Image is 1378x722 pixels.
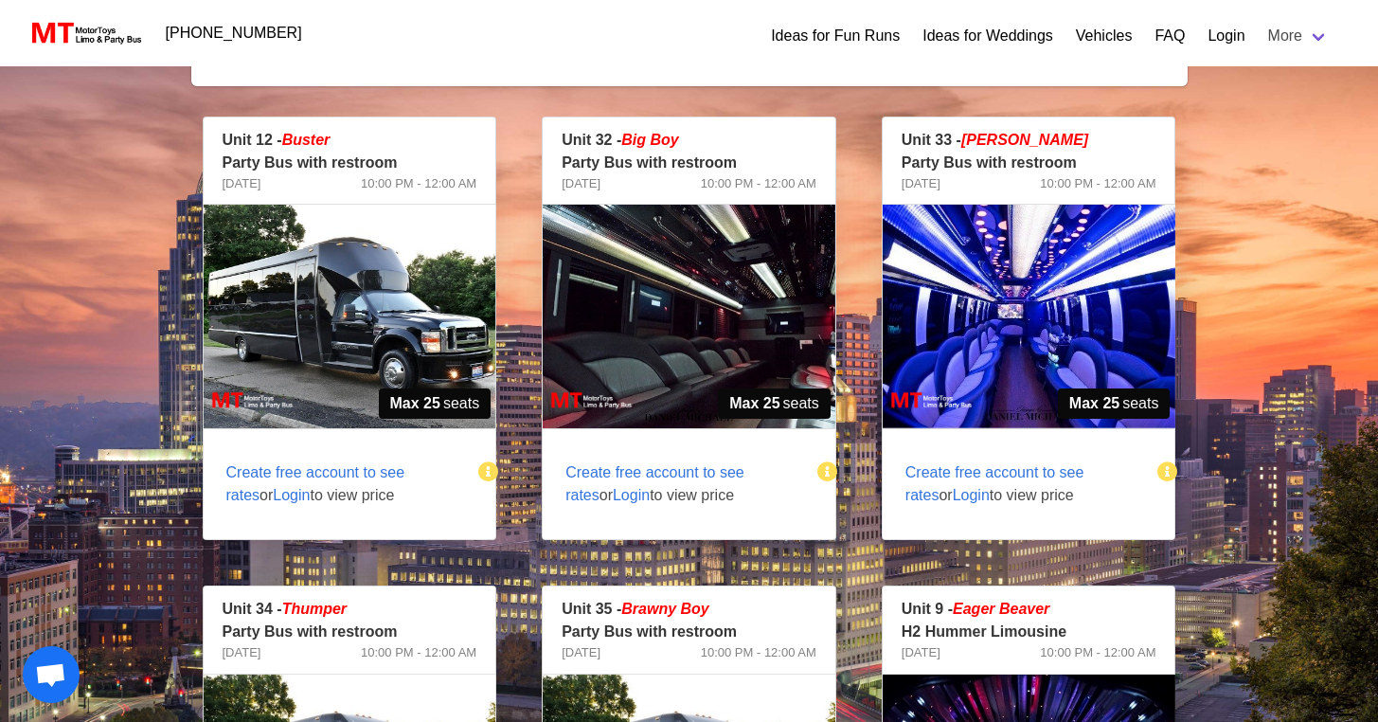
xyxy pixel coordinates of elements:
a: More [1257,17,1340,55]
em: Brawny Boy [621,601,708,617]
a: Ideas for Weddings [922,25,1053,47]
strong: Max 25 [729,392,779,415]
span: [DATE] [562,643,600,662]
strong: Max 25 [1069,392,1119,415]
span: Create free account to see rates [565,464,744,503]
span: seats [1058,388,1171,419]
p: Party Bus with restroom [223,152,477,174]
img: 12%2001.jpg [204,205,496,428]
p: Unit 12 - [223,129,477,152]
p: Unit 34 - [223,598,477,621]
p: Party Bus with restroom [562,621,816,643]
span: or to view price [883,439,1160,530]
span: seats [379,388,492,419]
span: 10:00 PM - 12:00 AM [701,643,816,662]
span: [DATE] [902,643,940,662]
em: Eager Beaver [953,601,1049,617]
p: Unit 35 - [562,598,816,621]
img: MotorToys Logo [27,20,143,46]
span: 10:00 PM - 12:00 AM [1040,643,1155,662]
em: Big Boy [621,132,678,148]
img: 32%2002.jpg [543,205,835,428]
em: [PERSON_NAME] [961,132,1088,148]
a: Ideas for Fun Runs [771,25,900,47]
span: [DATE] [223,174,261,193]
p: Unit 32 - [562,129,816,152]
span: [DATE] [902,174,940,193]
a: Open chat [23,646,80,703]
p: Party Bus with restroom [562,152,816,174]
em: Buster [282,132,331,148]
span: 10:00 PM - 12:00 AM [361,174,476,193]
a: Vehicles [1076,25,1133,47]
span: Login [273,487,310,503]
span: seats [718,388,831,419]
span: Create free account to see rates [226,464,405,503]
p: Party Bus with restroom [223,621,477,643]
p: Party Bus with restroom [902,152,1156,174]
span: 10:00 PM - 12:00 AM [1040,174,1155,193]
span: [DATE] [562,174,600,193]
span: 10:00 PM - 12:00 AM [701,174,816,193]
a: Login [1208,25,1244,47]
span: Create free account to see rates [905,464,1084,503]
a: [PHONE_NUMBER] [154,14,313,52]
span: 10:00 PM - 12:00 AM [361,643,476,662]
span: Login [613,487,650,503]
strong: Max 25 [390,392,440,415]
span: or to view price [543,439,820,530]
span: [DATE] [223,643,261,662]
p: Unit 33 - [902,129,1156,152]
em: Thumper [282,601,347,617]
span: Login [953,487,990,503]
span: or to view price [204,439,481,530]
img: 33%2002.jpg [883,205,1175,428]
a: FAQ [1154,25,1185,47]
p: H2 Hummer Limousine [902,621,1156,643]
p: Unit 9 - [902,598,1156,621]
